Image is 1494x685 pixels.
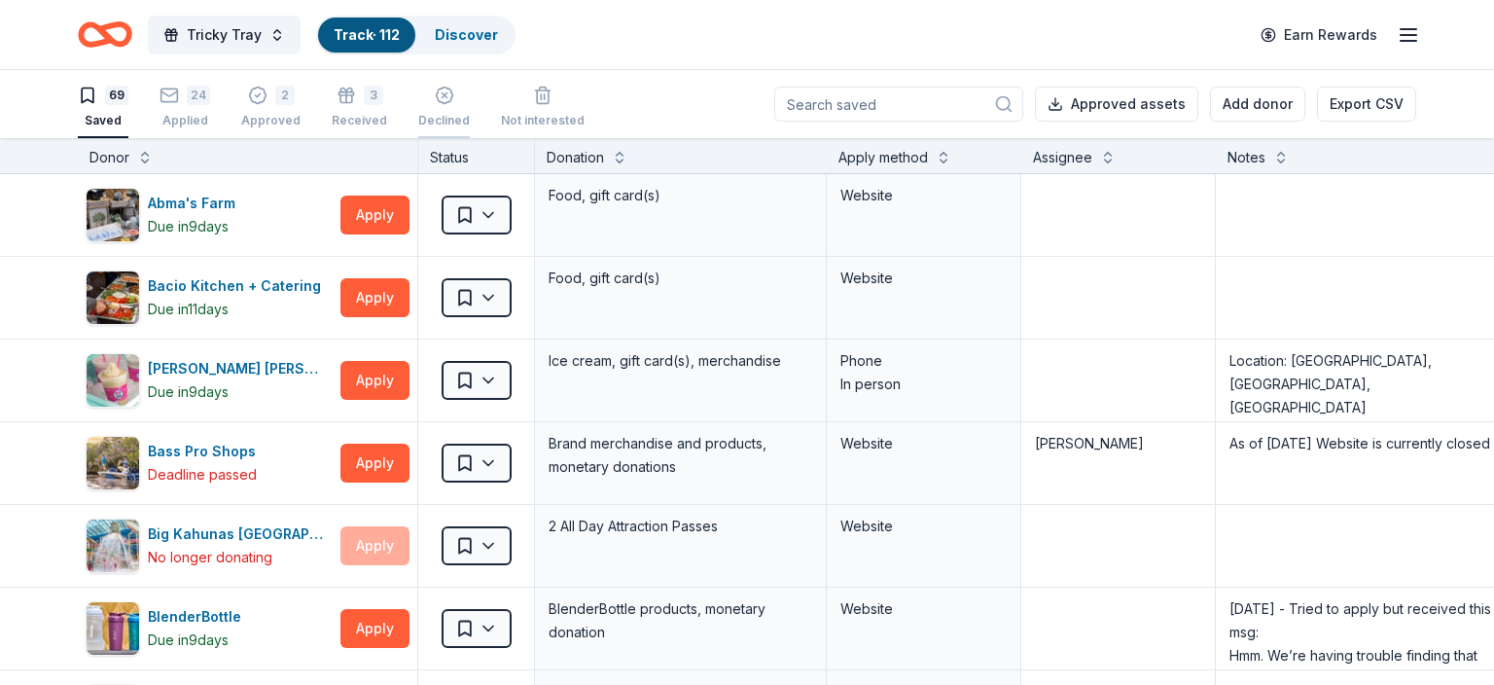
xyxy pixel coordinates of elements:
div: [PERSON_NAME] [PERSON_NAME] [148,357,333,380]
div: Website [840,267,1007,290]
button: Approved assets [1035,87,1198,122]
button: 24Applied [160,78,210,138]
div: Brand merchandise and products, monetary donations [547,430,814,481]
button: Apply [340,361,409,400]
button: Add donor [1210,87,1305,122]
a: Track· 112 [334,26,400,43]
div: BlenderBottle [148,605,249,629]
span: Tricky Tray [187,23,262,47]
div: Applied [160,113,210,128]
div: 69 [105,86,128,105]
div: BlenderBottle products, monetary donation [547,595,814,646]
button: 2Approved [241,78,301,138]
img: Image for Bacio Kitchen + Catering [87,271,139,324]
img: Image for Big Kahunas NJ [87,520,139,572]
button: Not interested [501,78,585,138]
div: 2 [275,86,295,105]
div: Phone [840,349,1007,373]
a: Discover [435,26,498,43]
div: Due in 9 days [148,380,229,404]
div: Donor [89,146,129,169]
div: Declined [418,113,470,128]
div: Food, gift card(s) [547,265,814,292]
div: Abma's Farm [148,192,243,215]
button: Image for Abma's FarmAbma's FarmDue in9days [86,188,333,242]
div: Big Kahunas [GEOGRAPHIC_DATA] [148,523,333,546]
div: Bacio Kitchen + Catering [148,274,329,298]
button: Apply [340,196,409,234]
img: Image for Bass Pro Shops [87,437,139,489]
button: Track· 112Discover [316,16,516,54]
button: Export CSV [1317,87,1416,122]
div: Food, gift card(s) [547,182,814,209]
div: Donation [547,146,604,169]
div: Notes [1227,146,1265,169]
div: Ice cream, gift card(s), merchandise [547,347,814,375]
img: Image for BlenderBottle [87,602,139,655]
div: Due in 9 days [148,215,229,238]
div: No longer donating [148,546,272,569]
div: Website [840,184,1007,207]
a: Home [78,12,132,57]
img: Image for Abma's Farm [87,189,139,241]
button: Image for Baskin Robbins[PERSON_NAME] [PERSON_NAME]Due in9days [86,353,333,408]
button: Apply [340,444,409,483]
button: 69Saved [78,78,128,138]
div: Website [840,597,1007,621]
div: Deadline passed [148,463,257,487]
button: Image for Big Kahunas NJBig Kahunas [GEOGRAPHIC_DATA]No longer donating [86,519,333,573]
div: Assignee [1033,146,1092,169]
a: Earn Rewards [1249,18,1389,53]
div: Website [840,432,1007,455]
button: Apply [340,278,409,317]
button: Image for Bass Pro ShopsBass Pro ShopsDeadline passed [86,436,333,490]
div: Saved [78,113,128,128]
div: Bass Pro Shops [148,440,264,463]
button: Apply [340,609,409,648]
div: 2 All Day Attraction Passes [547,513,814,540]
div: 24 [187,86,210,105]
button: Image for Bacio Kitchen + CateringBacio Kitchen + CateringDue in11days [86,270,333,325]
button: Tricky Tray [148,16,301,54]
button: Image for BlenderBottleBlenderBottleDue in9days [86,601,333,656]
div: Due in 9 days [148,629,229,652]
textarea: [PERSON_NAME] [1023,424,1213,502]
div: 3 [364,86,383,105]
div: Received [332,113,387,128]
div: Not interested [501,113,585,128]
div: In person [840,373,1007,396]
input: Search saved [774,87,1023,122]
div: Website [840,515,1007,538]
div: Status [418,138,535,173]
div: Apply method [838,146,928,169]
div: Due in 11 days [148,298,229,321]
img: Image for Baskin Robbins [87,354,139,407]
div: Approved [241,113,301,128]
button: Declined [418,78,470,138]
button: 3Received [332,78,387,138]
